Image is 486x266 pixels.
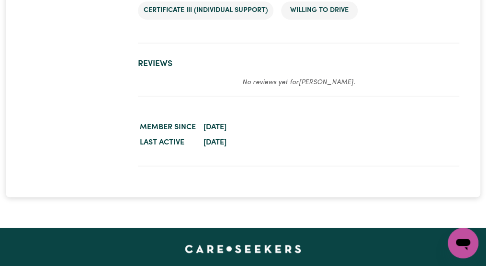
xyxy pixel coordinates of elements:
em: No reviews yet for [PERSON_NAME] . [242,79,355,86]
h2: Reviews [138,59,459,69]
time: [DATE] [203,123,226,131]
li: Willing to drive [281,1,358,20]
a: Careseekers home page [185,245,301,253]
time: [DATE] [203,139,226,146]
dt: Member since [138,120,198,135]
iframe: Button to launch messaging window, conversation in progress [448,228,478,258]
dt: Last active [138,135,198,150]
li: Certificate III (Individual Support) [138,1,273,20]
